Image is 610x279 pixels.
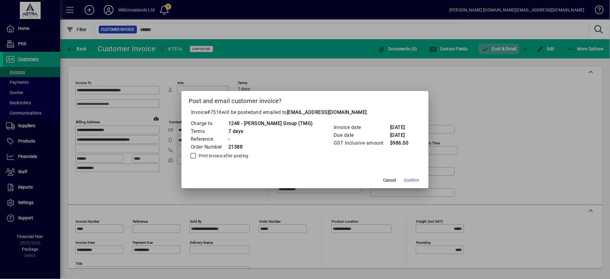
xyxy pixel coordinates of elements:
[383,177,396,183] span: Cancel
[228,143,313,151] td: 21588
[228,120,313,127] td: 1248 - [PERSON_NAME] Group (TMG)
[228,127,313,135] td: 7 days
[189,109,421,116] p: Invoice will be posted .
[228,135,313,143] td: -
[390,131,414,139] td: [DATE]
[333,131,390,139] td: Due date
[197,153,249,159] label: Print invoice after posting
[333,139,390,147] td: GST inclusive amount
[333,124,390,131] td: Invoice date
[190,127,228,135] td: Terms
[190,135,228,143] td: Reference
[404,177,419,183] span: Confirm
[253,109,367,115] span: and emailed to
[287,109,367,115] b: [EMAIL_ADDRESS][DOMAIN_NAME]
[390,139,414,147] td: $986.00
[181,91,429,108] h2: Post and email customer invoice?
[207,109,222,115] span: #7516
[390,124,414,131] td: [DATE]
[401,175,421,186] button: Confirm
[190,143,228,151] td: Order Number
[380,175,399,186] button: Cancel
[190,120,228,127] td: Charge to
